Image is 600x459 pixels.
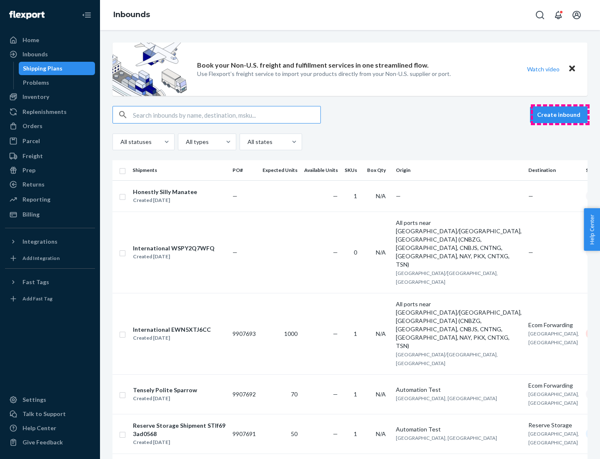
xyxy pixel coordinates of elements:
[22,237,57,246] div: Integrations
[133,196,197,204] div: Created [DATE]
[333,330,338,337] span: —
[5,292,95,305] a: Add Fast Tag
[396,192,401,199] span: —
[528,391,579,406] span: [GEOGRAPHIC_DATA], [GEOGRAPHIC_DATA]
[22,166,35,174] div: Prep
[229,293,259,374] td: 9907693
[129,160,229,180] th: Shipments
[333,192,338,199] span: —
[376,192,386,199] span: N/A
[5,436,95,449] button: Give Feedback
[133,421,225,438] div: Reserve Storage Shipment STIf693ad0568
[133,325,211,334] div: International EWN5XTJ6CC
[229,374,259,414] td: 9907692
[532,7,548,23] button: Open Search Box
[354,391,357,398] span: 1
[185,138,186,146] input: All types
[22,137,40,145] div: Parcel
[530,106,587,123] button: Create inbound
[232,249,237,256] span: —
[22,278,49,286] div: Fast Tags
[354,430,357,437] span: 1
[5,48,95,61] a: Inbounds
[376,391,386,398] span: N/A
[364,160,392,180] th: Box Qty
[133,394,197,403] div: Created [DATE]
[568,7,585,23] button: Open account menu
[78,7,95,23] button: Close Navigation
[396,270,498,285] span: [GEOGRAPHIC_DATA]/[GEOGRAPHIC_DATA], [GEOGRAPHIC_DATA]
[229,414,259,454] td: 9907691
[19,76,95,89] a: Problems
[22,122,42,130] div: Orders
[9,11,45,19] img: Flexport logo
[113,10,150,19] a: Inbounds
[354,330,357,337] span: 1
[396,386,522,394] div: Automation Test
[528,431,579,446] span: [GEOGRAPHIC_DATA], [GEOGRAPHIC_DATA]
[259,160,301,180] th: Expected Units
[5,393,95,406] a: Settings
[333,391,338,398] span: —
[396,351,498,366] span: [GEOGRAPHIC_DATA]/[GEOGRAPHIC_DATA], [GEOGRAPHIC_DATA]
[133,386,197,394] div: Tensely Polite Sparrow
[133,252,215,261] div: Created [DATE]
[133,438,225,446] div: Created [DATE]
[22,295,52,302] div: Add Fast Tag
[528,330,579,346] span: [GEOGRAPHIC_DATA], [GEOGRAPHIC_DATA]
[376,249,386,256] span: N/A
[133,244,215,252] div: International WSPY2Q7WFQ
[5,193,95,206] a: Reporting
[5,134,95,148] a: Parcel
[333,430,338,437] span: —
[528,321,579,329] div: Ecom Forwarding
[550,7,567,23] button: Open notifications
[5,33,95,47] a: Home
[22,152,43,160] div: Freight
[5,178,95,191] a: Returns
[22,50,48,58] div: Inbounds
[22,108,67,116] div: Replenishments
[392,160,525,180] th: Origin
[23,64,62,73] div: Shipping Plans
[354,192,357,199] span: 1
[5,164,95,177] a: Prep
[247,138,247,146] input: All states
[229,160,259,180] th: PO#
[133,334,211,342] div: Created [DATE]
[301,160,341,180] th: Available Units
[291,391,297,398] span: 70
[5,90,95,103] a: Inventory
[396,425,522,434] div: Automation Test
[232,192,237,199] span: —
[22,36,39,44] div: Home
[5,149,95,163] a: Freight
[133,188,197,196] div: Honestly Silly Manatee
[528,192,533,199] span: —
[107,3,157,27] ol: breadcrumbs
[396,395,497,401] span: [GEOGRAPHIC_DATA], [GEOGRAPHIC_DATA]
[522,63,565,75] button: Watch video
[5,235,95,248] button: Integrations
[5,275,95,289] button: Fast Tags
[5,407,95,421] a: Talk to Support
[333,249,338,256] span: —
[5,252,95,265] a: Add Integration
[528,381,579,390] div: Ecom Forwarding
[133,106,320,123] input: Search inbounds by name, destination, msku...
[396,219,522,269] div: All ports near [GEOGRAPHIC_DATA]/[GEOGRAPHIC_DATA], [GEOGRAPHIC_DATA] (CNBZG, [GEOGRAPHIC_DATA], ...
[23,78,49,87] div: Problems
[354,249,357,256] span: 0
[22,410,66,418] div: Talk to Support
[528,249,533,256] span: —
[19,62,95,75] a: Shipping Plans
[525,160,582,180] th: Destination
[584,208,600,251] button: Help Center
[22,424,56,432] div: Help Center
[291,430,297,437] span: 50
[396,300,522,350] div: All ports near [GEOGRAPHIC_DATA]/[GEOGRAPHIC_DATA], [GEOGRAPHIC_DATA] (CNBZG, [GEOGRAPHIC_DATA], ...
[197,70,451,78] p: Use Flexport’s freight service to import your products directly from your Non-U.S. supplier or port.
[284,330,297,337] span: 1000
